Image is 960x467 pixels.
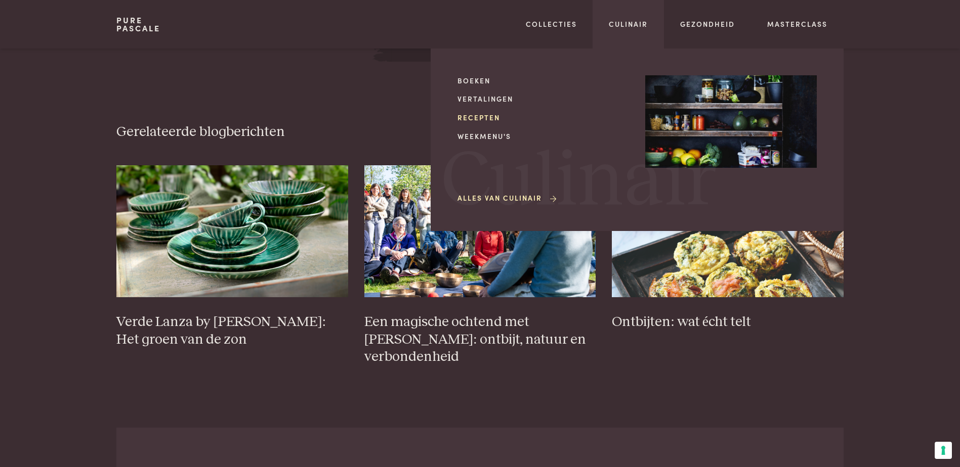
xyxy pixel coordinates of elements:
a: Weekmenu's [457,131,629,142]
img: creatieve ontbijteitjes_02 [612,165,844,297]
a: Vertalingen [457,94,629,104]
img: 250421-lannoo-pascale-naessens_0012 [364,165,596,297]
h3: Verde Lanza by [PERSON_NAME]: Het groen van de zon [116,313,348,348]
a: Gezondheid [680,19,735,29]
a: Masterclass [767,19,827,29]
h3: Ontbijten: wat écht telt [612,313,844,331]
a: Recepten [457,112,629,123]
span: Culinair [441,143,717,220]
a: 250421-lannoo-pascale-naessens_0012 Een magische ochtend met [PERSON_NAME]: ontbijt, natuur en ve... [364,165,596,374]
a: Culinair [609,19,648,29]
button: Uw voorkeuren voor toestemming voor trackingtechnologieën [935,442,952,459]
a: Verde Lanza by [PERSON_NAME]: Het groen van de zon [116,165,348,356]
a: Boeken [457,75,629,86]
img: Culinair [645,75,817,168]
a: Alles van Culinair [457,193,558,203]
a: PurePascale [116,16,160,32]
h3: Gerelateerde blogberichten [116,123,285,141]
h3: Een magische ochtend met [PERSON_NAME]: ontbijt, natuur en verbondenheid [364,313,596,366]
a: creatieve ontbijteitjes_02 Ontbijten: wat écht telt [612,165,844,339]
a: Collecties [526,19,577,29]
